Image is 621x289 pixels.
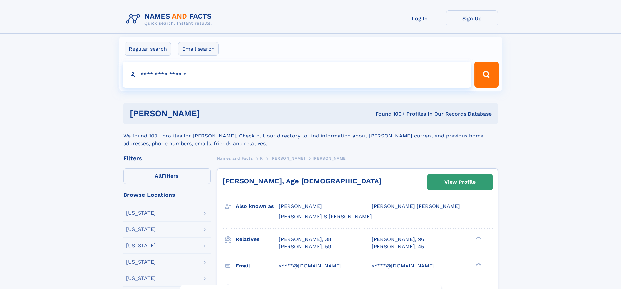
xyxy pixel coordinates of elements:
div: [US_STATE] [126,276,156,281]
div: [US_STATE] [126,259,156,265]
div: ❯ [474,262,482,266]
span: [PERSON_NAME] [313,156,347,161]
label: Filters [123,168,211,184]
input: search input [123,62,472,88]
a: [PERSON_NAME], Age [DEMOGRAPHIC_DATA] [223,177,382,185]
h3: Also known as [236,201,279,212]
label: Regular search [125,42,171,56]
div: [US_STATE] [126,243,156,248]
a: K [260,154,263,162]
div: Filters [123,155,211,161]
a: [PERSON_NAME], 96 [372,236,424,243]
a: Sign Up [446,10,498,26]
span: K [260,156,263,161]
div: ❯ [474,236,482,240]
button: Search Button [474,62,498,88]
span: [PERSON_NAME] [PERSON_NAME] [372,203,460,209]
label: Email search [178,42,219,56]
a: [PERSON_NAME] [270,154,305,162]
a: Names and Facts [217,154,253,162]
span: [PERSON_NAME] [279,203,322,209]
a: [PERSON_NAME], 45 [372,243,424,250]
h3: Relatives [236,234,279,245]
h3: Email [236,260,279,271]
a: [PERSON_NAME], 38 [279,236,331,243]
div: [US_STATE] [126,227,156,232]
span: All [155,173,162,179]
a: [PERSON_NAME], 59 [279,243,331,250]
img: Logo Names and Facts [123,10,217,28]
div: Browse Locations [123,192,211,198]
div: Found 100+ Profiles In Our Records Database [288,110,492,118]
div: View Profile [444,175,476,190]
div: We found 100+ profiles for [PERSON_NAME]. Check out our directory to find information about [PERS... [123,124,498,148]
a: View Profile [428,174,492,190]
div: [US_STATE] [126,210,156,216]
a: Log In [394,10,446,26]
h1: [PERSON_NAME] [130,109,288,118]
span: [PERSON_NAME] [270,156,305,161]
span: [PERSON_NAME] S [PERSON_NAME] [279,213,372,220]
